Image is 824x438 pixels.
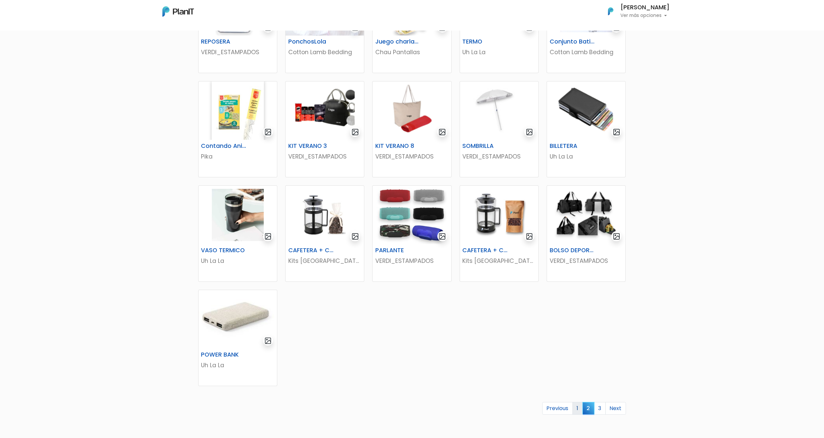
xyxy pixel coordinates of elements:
p: VERDI_ESTAMPADOS [288,152,361,161]
p: Cotton Lamb Bedding [288,48,361,56]
img: thumb_WhatsApp_Image_2025-06-21_at_11.38.19.jpeg [199,290,277,349]
p: Uh La La [463,48,536,56]
p: Cotton Lamb Bedding [550,48,623,56]
h6: Conjunto Batita, Pelele y Gorro [546,38,600,45]
h6: SOMBRILLA [459,143,513,150]
img: gallery-light [264,233,272,240]
img: gallery-light [438,128,446,136]
img: thumb_C14F583B-8ACB-4322-A191-B199E8EE9A61.jpeg [286,186,364,244]
span: 2 [583,402,595,414]
h6: KIT VERANO 8 [371,143,425,150]
a: gallery-light VASO TERMICO Uh La La [198,185,277,282]
h6: PonchosLola [284,38,338,45]
a: gallery-light BOLSO DEPORTIVO VERDI_ESTAMPADOS [547,185,626,282]
p: Kits [GEOGRAPHIC_DATA] [288,257,361,265]
p: Uh La La [550,152,623,161]
img: gallery-light [438,233,446,240]
a: gallery-light POWER BANK Uh La La [198,290,277,386]
p: Chau Pantallas [375,48,448,56]
a: gallery-light Contando Animales Puzle + Lamina Gigante Pika [198,81,277,177]
img: gallery-light [351,128,359,136]
a: gallery-light SOMBRILLA VERDI_ESTAMPADOS [460,81,539,177]
img: thumb_Captura_de_pantalla_2025-09-08_093528.png [547,81,625,140]
p: Pika [201,152,274,161]
img: gallery-light [526,128,533,136]
h6: [PERSON_NAME] [621,5,670,11]
div: ¿Necesitás ayuda? [34,6,96,19]
h6: BILLETERA [546,143,600,150]
img: thumb_Captura_de_pantalla_2025-09-09_103452.png [373,81,451,140]
a: 3 [594,402,606,415]
img: PlanIt Logo [162,6,194,17]
p: Uh La La [201,361,274,370]
a: gallery-light CAFETERA + CAFÉ Kits [GEOGRAPHIC_DATA] [460,185,539,282]
p: VERDI_ESTAMPADOS [201,48,274,56]
img: gallery-light [264,128,272,136]
p: VERDI_ESTAMPADOS [463,152,536,161]
h6: POWER BANK [197,351,251,358]
button: PlanIt Logo [PERSON_NAME] Ver más opciones [599,3,670,20]
img: gallery-light [264,337,272,345]
h6: BOLSO DEPORTIVO [546,247,600,254]
h6: VASO TERMICO [197,247,251,254]
a: gallery-light CAFETERA + CHOCOLATE Kits [GEOGRAPHIC_DATA] [285,185,364,282]
img: PlanIt Logo [603,4,618,19]
h6: CAFETERA + CAFÉ [459,247,513,254]
img: thumb_Captura_de_pantalla_2025-09-09_101044.png [286,81,364,140]
a: gallery-light PARLANTE VERDI_ESTAMPADOS [372,185,451,282]
img: thumb_DA94E2CF-B819-43A9-ABEE-A867DEA1475D.jpeg [460,186,538,244]
h6: Contando Animales Puzle + Lamina Gigante [197,143,251,150]
img: thumb_2000___2000-Photoroom_-_2024-09-26T150532.072.jpg [373,186,451,244]
h6: TERMO [459,38,513,45]
p: VERDI_ESTAMPADOS [550,257,623,265]
img: thumb_2FDA6350-6045-48DC-94DD-55C445378348-Photoroom__12_.jpg [199,81,277,140]
p: VERDI_ESTAMPADOS [375,152,448,161]
p: Ver más opciones [621,13,670,18]
img: gallery-light [351,233,359,240]
p: VERDI_ESTAMPADOS [375,257,448,265]
p: Kits [GEOGRAPHIC_DATA] [463,257,536,265]
h6: CAFETERA + CHOCOLATE [284,247,338,254]
h6: PARLANTE [371,247,425,254]
img: gallery-light [526,233,533,240]
img: gallery-light [613,128,620,136]
img: gallery-light [613,233,620,240]
img: thumb_BD93420D-603B-4D67-A59E-6FB358A47D23.jpeg [460,81,538,140]
p: Uh La La [201,257,274,265]
a: 1 [573,402,583,415]
img: thumb_WhatsApp_Image_2023-04-20_at_11.36.09.jpg [199,186,277,244]
img: thumb_Captura_de_pantalla_2025-05-29_132914.png [547,186,625,244]
h6: Juego charlas de mesa + Cartas españolas [371,38,425,45]
a: gallery-light BILLETERA Uh La La [547,81,626,177]
a: Next [605,402,626,415]
h6: REPOSERA [197,38,251,45]
h6: KIT VERANO 3 [284,143,338,150]
a: gallery-light KIT VERANO 3 VERDI_ESTAMPADOS [285,81,364,177]
a: gallery-light KIT VERANO 8 VERDI_ESTAMPADOS [372,81,451,177]
a: Previous [542,402,573,415]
